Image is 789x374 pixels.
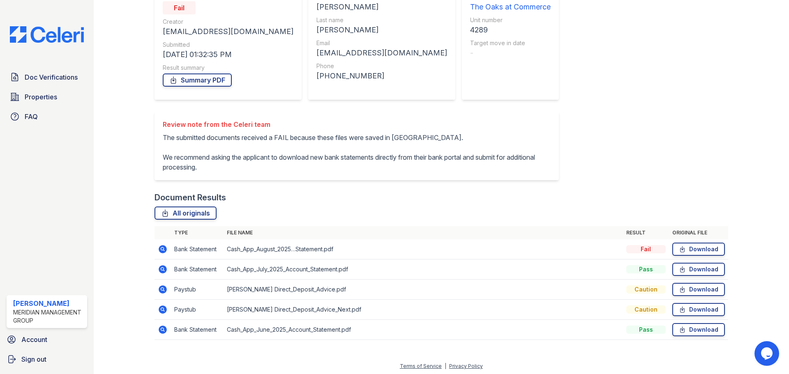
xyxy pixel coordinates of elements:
div: Target move in date [470,39,551,47]
a: Download [672,243,725,256]
a: Sign out [3,351,90,367]
div: 4289 [470,24,551,36]
span: Properties [25,92,57,102]
div: [PHONE_NUMBER] [316,70,447,82]
div: Pass [626,326,666,334]
a: Privacy Policy [449,363,483,369]
div: [EMAIL_ADDRESS][DOMAIN_NAME] [163,26,293,37]
div: [PERSON_NAME] [316,24,447,36]
th: Original file [669,226,728,239]
a: All originals [155,207,217,220]
div: The Oaks at Commerce [470,1,551,13]
div: Submitted [163,41,293,49]
th: File name [224,226,623,239]
a: Download [672,303,725,316]
div: [DATE] 01:32:35 PM [163,49,293,60]
div: Pass [626,265,666,273]
a: Account [3,331,90,348]
span: Doc Verifications [25,72,78,82]
div: Caution [626,285,666,294]
a: Properties [7,89,87,105]
a: Download [672,323,725,336]
div: [PERSON_NAME] [13,298,84,308]
span: Sign out [21,354,46,364]
div: Email [316,39,447,47]
td: Cash_App_July_2025_Account_Statement.pdf [224,259,623,280]
div: Fail [626,245,666,253]
th: Result [623,226,669,239]
div: [PERSON_NAME] [316,1,447,13]
div: Phone [316,62,447,70]
td: Bank Statement [171,259,224,280]
div: Caution [626,305,666,314]
div: Creator [163,18,293,26]
a: FAQ [7,108,87,125]
td: Cash_App_June_2025_Account_Statement.pdf [224,320,623,340]
td: Bank Statement [171,239,224,259]
td: Paystub [171,280,224,300]
div: Fail [163,1,196,14]
div: | [445,363,446,369]
a: Doc Verifications [7,69,87,85]
td: [PERSON_NAME] Direct_Deposit_Advice.pdf [224,280,623,300]
div: Unit number [470,16,551,24]
p: The submitted documents received a FAIL because these files were saved in [GEOGRAPHIC_DATA]. We r... [163,133,551,172]
div: Last name [316,16,447,24]
img: CE_Logo_Blue-a8612792a0a2168367f1c8372b55b34899dd931a85d93a1a3d3e32e68fde9ad4.png [3,26,90,43]
a: Summary PDF [163,73,232,87]
div: Meridian Management Group [13,308,84,325]
a: Download [672,263,725,276]
td: Cash_App_August_2025…Statement.pdf [224,239,623,259]
td: [PERSON_NAME] Direct_Deposit_Advice_Next.pdf [224,300,623,320]
div: - [470,47,551,59]
div: Result summary [163,64,293,72]
td: Bank Statement [171,320,224,340]
a: Download [672,283,725,296]
iframe: chat widget [754,341,781,366]
td: Paystub [171,300,224,320]
th: Type [171,226,224,239]
a: Terms of Service [400,363,442,369]
span: Account [21,335,47,344]
div: Review note from the Celeri team [163,119,551,129]
div: Document Results [155,192,226,203]
div: [EMAIL_ADDRESS][DOMAIN_NAME] [316,47,447,59]
span: FAQ [25,112,38,122]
